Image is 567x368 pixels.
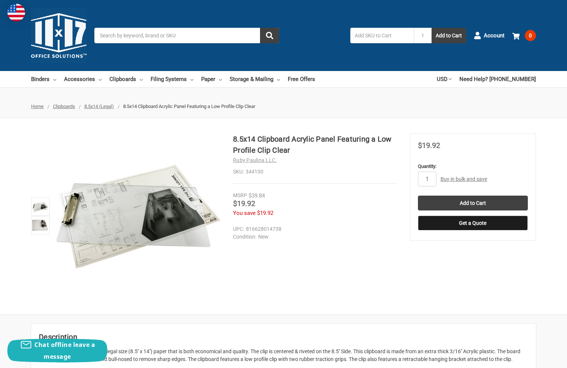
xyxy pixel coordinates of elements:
a: Account [474,26,504,45]
span: You save [233,210,256,216]
a: Storage & Mailing [230,71,280,87]
dt: Condition: [233,233,256,241]
a: 0 [512,26,536,45]
iframe: Google Customer Reviews [506,348,567,368]
img: 8.5x14 Clipboard Acrylic Panel Featuring a Low Profile Clip Clear [32,217,48,233]
input: Search by keyword, brand or SKU [94,28,279,43]
span: 0 [525,30,536,41]
a: Ruby Paulina LLC. [233,157,277,163]
span: $39.84 [249,192,265,199]
a: Clipboards [53,104,75,109]
span: $19.92 [418,141,440,150]
dd: 344100 [233,168,398,176]
div: MSRP [233,192,247,199]
label: Quantity: [418,163,528,170]
span: $19.92 [257,210,273,216]
dt: UPC: [233,225,244,233]
button: Get a Quote [418,216,528,230]
img: 11x17.com [31,8,87,63]
a: Binders [31,71,56,87]
a: Filing Systems [151,71,193,87]
a: Accessories [64,71,102,87]
span: Account [484,31,504,40]
a: USD [437,71,452,87]
a: 8.5x14 (Legal) [84,104,114,109]
img: 8.5x14 Clipboard Acrylic Panel Featuring a Low Profile Clip Clear [32,199,48,215]
button: Add to Cart [432,28,466,43]
dt: SKU: [233,168,244,176]
span: $19.92 [233,199,255,208]
a: Clipboards [109,71,143,87]
h1: 8.5x14 Clipboard Acrylic Panel Featuring a Low Profile Clip Clear [233,134,398,156]
input: Add to Cart [418,196,528,210]
span: 8.5x14 Clipboard Acrylic Panel Featuring a Low Profile Clip Clear [123,104,255,109]
button: Chat offline leave a message [7,339,107,362]
img: 8.5x14 Clipboard Acrylic Panel Featuring a Low Profile Clip Clear [55,134,221,299]
span: Chat offline leave a message [34,341,95,361]
dd: 816628014738 [233,225,394,233]
dd: New [233,233,394,241]
h2: Description [39,331,528,342]
a: Buy in bulk and save [441,176,487,182]
div: Finally, a clipboard that holds legal size (8.5'' x 14'') paper that is both economical and quali... [39,348,528,363]
img: duty and tax information for United States [7,4,25,21]
input: Add SKU to Cart [350,28,414,43]
a: Home [31,104,44,109]
a: Need Help? [PHONE_NUMBER] [459,71,536,87]
a: Paper [201,71,222,87]
a: Free Offers [288,71,315,87]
